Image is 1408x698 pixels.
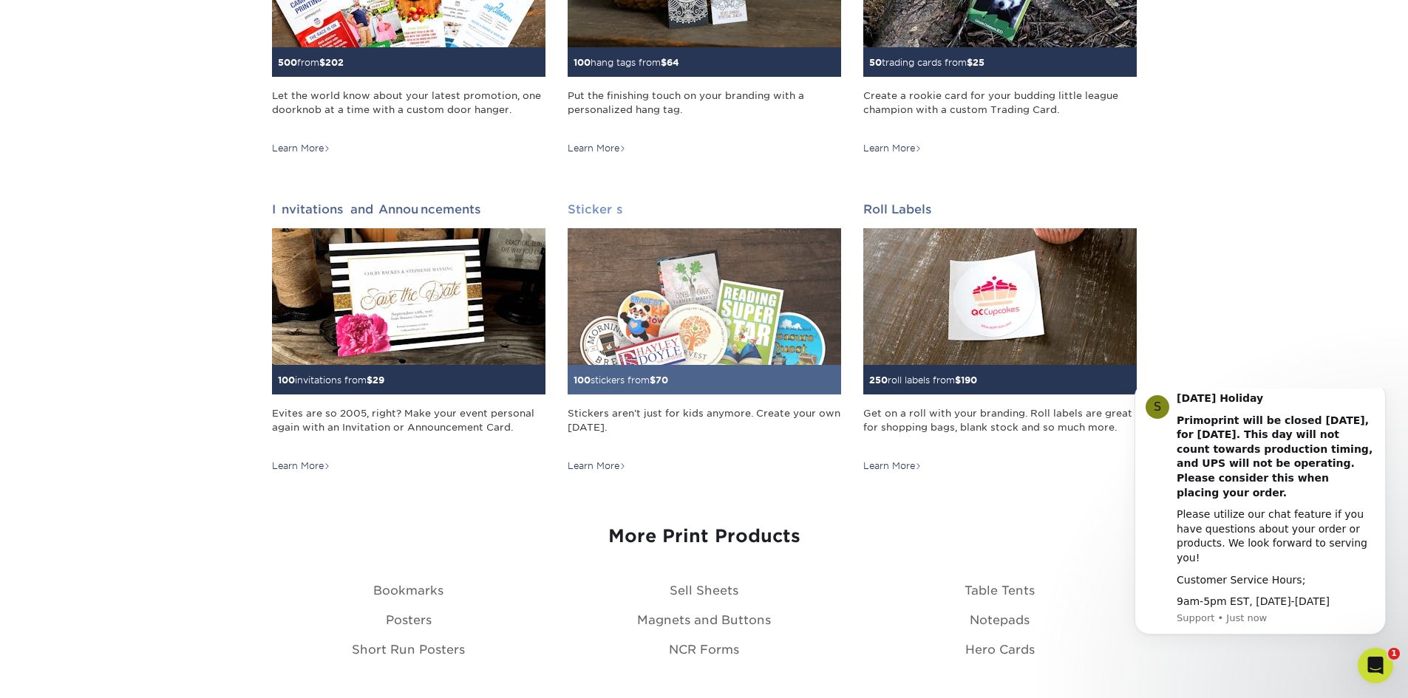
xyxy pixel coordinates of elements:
[669,643,739,657] a: NCR Forms
[568,202,841,473] a: Stickers 100stickers from$70 Stickers aren't just for kids anymore. Create your own [DATE]. Learn...
[1388,648,1400,660] span: 1
[272,202,545,473] a: Invitations and Announcements 100invitations from$29 Evites are so 2005, right? Make your event p...
[1358,648,1393,683] iframe: Intercom live chat
[33,7,57,30] div: Profile image for Support
[64,4,151,16] b: [DATE] Holiday
[574,374,668,386] small: stickers from
[64,3,262,221] div: Message content
[863,142,922,155] div: Learn More
[863,228,1137,365] img: Roll Labels
[869,374,977,386] small: roll labels from
[568,89,841,131] div: Put the finishing touch on your branding with a personalized hang tag.
[863,202,1137,473] a: Roll Labels 250roll labels from$190 Get on a roll with your branding. Roll labels are great for s...
[869,374,888,386] span: 250
[64,223,262,236] p: Message from Support, sent Just now
[272,228,545,365] img: Invitations and Announcements
[4,653,126,693] iframe: Google Customer Reviews
[863,89,1137,131] div: Create a rookie card for your budding little league champion with a custom Trading Card.
[64,185,262,199] div: Customer Service Hours;
[863,459,922,473] div: Learn More
[863,202,1137,216] h2: Roll Labels
[568,202,841,216] h2: Stickers
[1112,389,1408,658] iframe: Intercom notifications message
[278,57,344,68] small: from
[386,613,432,627] a: Posters
[869,57,882,68] span: 50
[574,374,591,386] span: 100
[568,142,626,155] div: Learn More
[64,206,262,221] div: 9am-5pm EST, [DATE]-[DATE]
[367,374,373,386] span: $
[272,406,545,449] div: Evites are so 2005, right? Make your event personal again with an Invitation or Announcement Card.
[661,57,667,68] span: $
[574,57,679,68] small: hang tags from
[973,57,984,68] span: 25
[272,526,1137,547] h3: More Print Products
[863,406,1137,449] div: Get on a roll with your branding. Roll labels are great for shopping bags, blank stock and so muc...
[272,89,545,131] div: Let the world know about your latest promotion, one doorknob at a time with a custom door hanger.
[869,57,984,68] small: trading cards from
[656,374,668,386] span: 70
[965,643,1035,657] a: Hero Cards
[955,374,961,386] span: $
[637,613,771,627] a: Magnets and Buttons
[670,584,738,598] a: Sell Sheets
[278,57,297,68] span: 500
[278,374,295,386] span: 100
[961,374,977,386] span: 190
[373,374,384,386] span: 29
[667,57,679,68] span: 64
[574,57,591,68] span: 100
[278,374,384,386] small: invitations from
[325,57,344,68] span: 202
[64,26,260,110] b: Primoprint will be closed [DATE], for [DATE]. This day will not count towards production timing, ...
[967,57,973,68] span: $
[373,584,443,598] a: Bookmarks
[352,643,465,657] a: Short Run Posters
[650,374,656,386] span: $
[568,228,841,365] img: Stickers
[272,459,330,473] div: Learn More
[64,119,262,177] div: Please utilize our chat feature if you have questions about your order or products. We look forwa...
[965,584,1035,598] a: Table Tents
[272,202,545,216] h2: Invitations and Announcements
[568,459,626,473] div: Learn More
[970,613,1030,627] a: Notepads
[319,57,325,68] span: $
[568,406,841,449] div: Stickers aren't just for kids anymore. Create your own [DATE].
[272,142,330,155] div: Learn More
